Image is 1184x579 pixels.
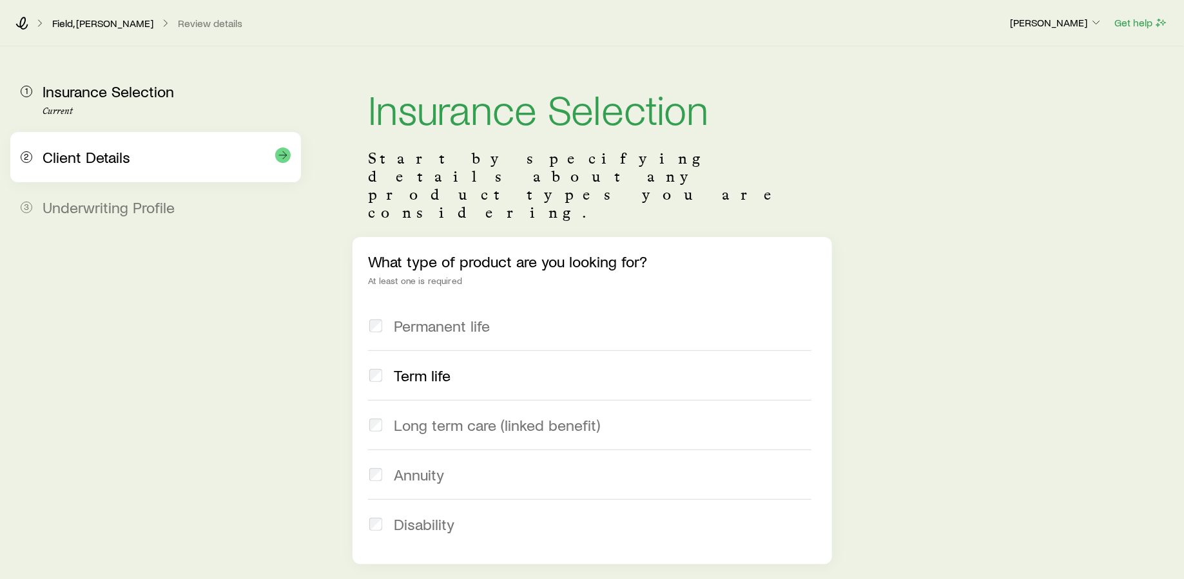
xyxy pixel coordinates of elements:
span: 2 [21,151,32,163]
p: Start by specifying details about any product types you are considering. [368,149,817,222]
h1: Insurance Selection [368,88,817,129]
span: Permanent life [394,317,490,335]
button: [PERSON_NAME] [1009,15,1103,31]
a: Field, [PERSON_NAME] [52,17,154,30]
span: Long term care (linked benefit) [394,416,600,434]
span: Underwriting Profile [43,198,175,216]
span: 1 [21,86,32,97]
span: Annuity [394,466,444,484]
input: Annuity [369,468,382,481]
span: Term life [394,366,451,384]
input: Term life [369,369,382,382]
div: At least one is required [368,276,817,286]
span: Client Details [43,147,130,166]
p: What type of product are you looking for? [368,252,817,271]
span: 3 [21,202,32,213]
span: Insurance Selection [43,82,174,100]
input: Long term care (linked benefit) [369,419,382,432]
span: Disability [394,515,454,533]
p: [PERSON_NAME] [1010,16,1103,29]
button: Review details [177,17,243,30]
input: Disability [369,518,382,531]
button: Get help [1114,15,1169,30]
p: Current [43,106,291,117]
input: Permanent life [369,319,382,332]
